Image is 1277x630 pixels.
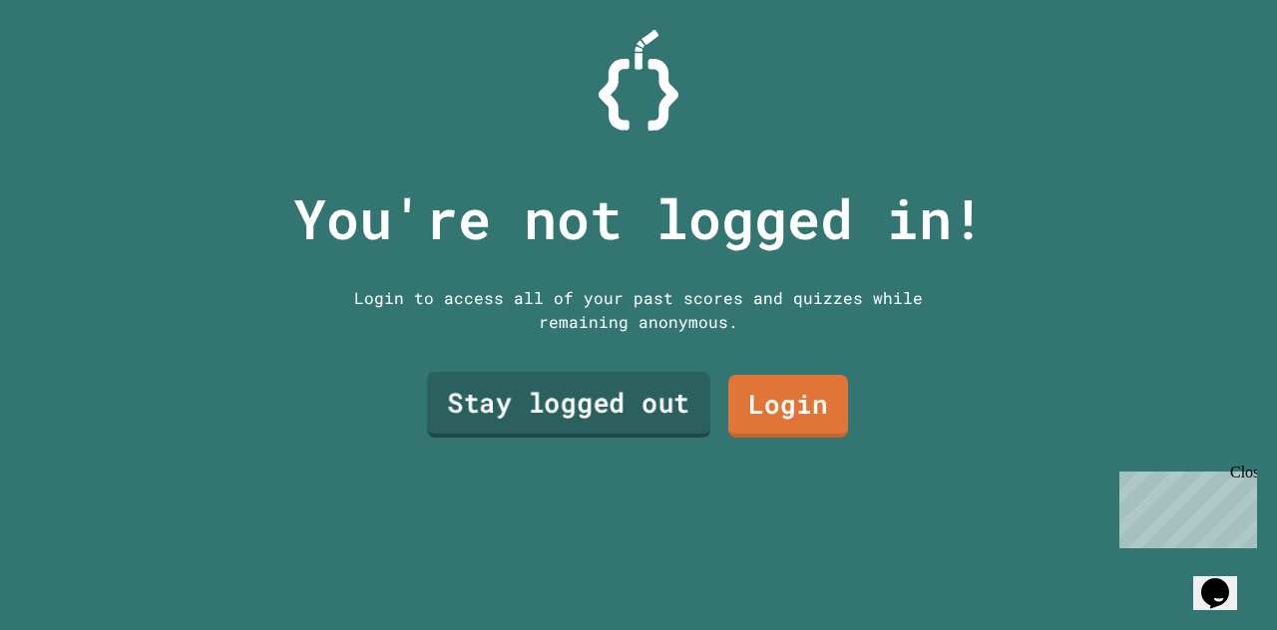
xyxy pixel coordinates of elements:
[728,375,848,438] a: Login
[1193,550,1257,610] iframe: chat widget
[427,372,710,438] a: Stay logged out
[1111,464,1257,548] iframe: chat widget
[8,8,138,127] div: Chat with us now!Close
[339,286,938,334] div: Login to access all of your past scores and quizzes while remaining anonymous.
[599,30,678,131] img: Logo.svg
[293,177,985,260] p: You're not logged in!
